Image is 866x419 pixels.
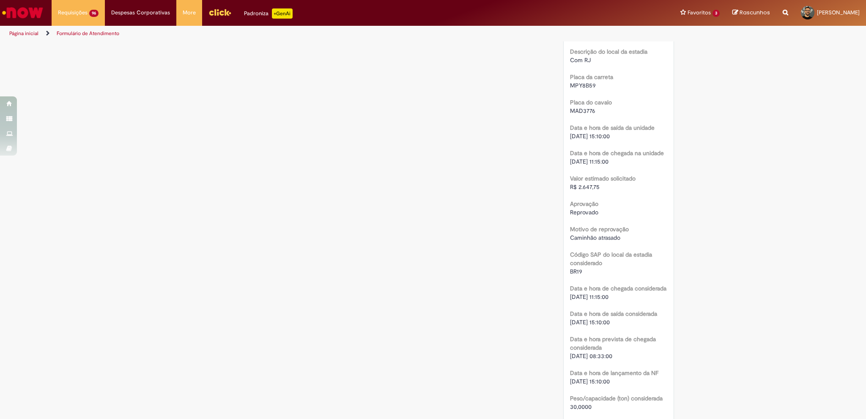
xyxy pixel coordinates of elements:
span: [DATE] 15:10:00 [570,132,610,140]
span: Caminhão atrasado [570,234,620,241]
b: Data e hora de saída da unidade [570,124,655,131]
span: Requisições [58,8,88,17]
span: [PERSON_NAME] [817,9,860,16]
ul: Trilhas de página [6,26,571,41]
b: Valor estimado solicitado [570,175,636,182]
span: [DATE] 08:33:00 [570,352,612,360]
a: Página inicial [9,30,38,37]
p: +GenAi [272,8,293,19]
span: Com RJ [570,56,591,64]
span: Rascunhos [740,8,770,16]
span: [DATE] 15:10:00 [570,318,610,326]
span: [DATE] 11:15:00 [570,158,608,165]
span: R$ 2.647,75 [570,183,600,191]
b: Peso/capacidade (ton) considerada [570,394,663,402]
span: 96 [89,10,99,17]
div: Padroniza [244,8,293,19]
span: [DATE] 11:15:00 [570,293,608,301]
b: Placa da carreta [570,73,613,81]
a: Rascunhos [732,9,770,17]
b: Código SAP do local da estadia considerado [570,251,652,267]
img: click_logo_yellow_360x200.png [208,6,231,19]
b: Data e hora de chegada na unidade [570,149,664,157]
span: More [183,8,196,17]
span: Despesas Corporativas [111,8,170,17]
b: Data e hora de saída considerada [570,310,657,318]
b: Aprovação [570,200,598,208]
span: [DATE] 15:10:00 [570,378,610,385]
span: BR19 [570,268,582,275]
b: Data e hora prevista de chegada considerada [570,335,656,351]
a: Formulário de Atendimento [57,30,119,37]
b: Data e hora de chegada considerada [570,285,666,292]
b: Motivo de reprovação [570,225,629,233]
span: Reprovado [570,208,598,216]
b: Placa do cavalo [570,99,612,106]
img: ServiceNow [1,4,44,21]
b: Descrição do local da estadia [570,48,647,55]
span: MPY8B59 [570,82,596,89]
span: MAD3776 [570,107,595,115]
span: 30,0000 [570,403,592,411]
span: 3 [713,10,720,17]
b: Data e hora de lançamento da NF [570,369,658,377]
span: Favoritos [688,8,711,17]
